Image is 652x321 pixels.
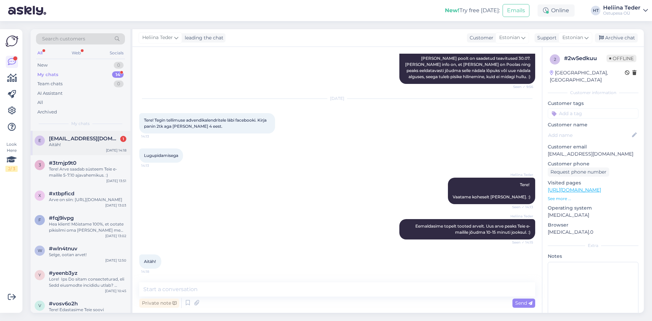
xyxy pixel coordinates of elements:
[144,118,268,129] span: Tere! Tegin tellimuse advendikalendritele läbi facebooki. Kirja panin 2tk aga [PERSON_NAME] 4 eest.
[49,136,120,142] span: estelleroosi@hotmail.com
[548,179,638,186] p: Visited pages
[38,138,41,143] span: e
[603,5,648,16] a: Heliina TederOstupesa OÜ
[105,233,126,238] div: [DATE] 13:02
[548,100,638,107] p: Customer tags
[467,34,493,41] div: Customer
[564,54,606,63] div: # 2w5edkuu
[535,34,557,41] div: Support
[499,34,520,41] span: Estonian
[5,141,18,172] div: Look Here
[508,204,533,210] span: Seen ✓ 14:13
[139,95,535,102] div: [DATE]
[42,35,85,42] span: Search customers
[38,303,41,308] span: v
[49,301,78,307] span: #vosv6o2h
[508,240,533,245] span: Seen ✓ 14:15
[38,248,42,253] span: w
[548,196,638,202] p: See more ...
[49,221,126,233] div: Hea klient! Mõistame 100%, et ootate pikisilmi oma [PERSON_NAME] me tõesti ise sooviksime samuti,...
[548,90,638,96] div: Customer information
[603,5,640,11] div: Heliina Teder
[141,269,167,274] span: 14:18
[37,81,62,87] div: Team chats
[548,167,609,177] div: Request phone number
[562,34,583,41] span: Estonian
[445,7,459,14] b: New!
[114,62,124,69] div: 0
[144,153,178,158] span: Lugupidamisega
[36,49,44,57] div: All
[49,166,126,178] div: Tere! Arve saadab süsteem Teie e-mailile 5-7.10 ajavahemikus. :)
[548,253,638,260] p: Notes
[548,150,638,158] p: [EMAIL_ADDRESS][DOMAIN_NAME]
[108,49,125,57] div: Socials
[71,121,90,127] span: My chats
[37,90,62,97] div: AI Assistant
[49,252,126,258] div: Selge, ootan arvet!
[445,6,500,15] div: Try free [DATE]:
[37,99,43,106] div: All
[548,212,638,219] p: [MEDICAL_DATA]
[112,71,124,78] div: 14
[508,84,533,89] span: Seen ✓ 9:56
[5,35,18,48] img: Askly Logo
[606,55,636,62] span: Offline
[49,191,74,197] span: #xtbpficd
[49,270,77,276] span: #yeenb3yz
[548,221,638,229] p: Browser
[548,108,638,119] input: Add a tag
[595,33,638,42] div: Archive chat
[49,197,126,203] div: Arve on siin: [URL][DOMAIN_NAME]
[603,11,640,16] div: Ostupesa OÜ
[38,217,41,222] span: f
[37,62,48,69] div: New
[515,300,532,306] span: Send
[508,172,533,177] span: Heliina Teder
[114,81,124,87] div: 0
[105,203,126,208] div: [DATE] 13:03
[70,49,82,57] div: Web
[548,143,638,150] p: Customer email
[591,6,600,15] div: HT
[49,142,126,148] div: Aitäh!
[49,215,74,221] span: #fqj9ivpg
[141,163,167,168] span: 14:13
[548,131,631,139] input: Add name
[139,299,179,308] div: Private note
[141,134,167,139] span: 14:13
[105,288,126,293] div: [DATE] 10:45
[508,214,533,219] span: Heliina Teder
[49,276,126,288] div: Lore! Ips Do sitam consecteturad, eli Sedd eiusmodte incididu utlab? Etdolo magna aliqu enimadmin...
[554,57,556,62] span: 2
[142,34,173,41] span: Heliina Teder
[548,187,601,193] a: [URL][DOMAIN_NAME]
[39,162,41,167] span: 3
[548,204,638,212] p: Operating system
[548,229,638,236] p: [MEDICAL_DATA].0
[49,160,76,166] span: #3tmjp9t0
[548,121,638,128] p: Customer name
[37,109,57,115] div: Archived
[105,258,126,263] div: [DATE] 12:50
[548,160,638,167] p: Customer phone
[38,193,41,198] span: x
[106,178,126,183] div: [DATE] 13:51
[120,136,126,142] div: 1
[37,71,58,78] div: My chats
[503,4,529,17] button: Emails
[538,4,575,17] div: Online
[49,246,77,252] span: #wln4tnuv
[144,259,156,264] span: Aitäh!
[415,224,530,235] span: Eemaldasime topelt tooted arvelt. Uus arve peaks Teie e-mailile jõudma 10-15 minuti jooksul. :)
[182,34,223,41] div: leading the chat
[5,166,18,172] div: 2 / 3
[548,243,638,249] div: Extra
[49,307,126,319] div: Tere! Edastasime Teie soovi müügitiimile. Võimalusel lisavad nad toote uuesti ettetellimise alla. :)
[550,69,625,84] div: [GEOGRAPHIC_DATA], [GEOGRAPHIC_DATA]
[106,148,126,153] div: [DATE] 14:18
[38,272,41,278] span: y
